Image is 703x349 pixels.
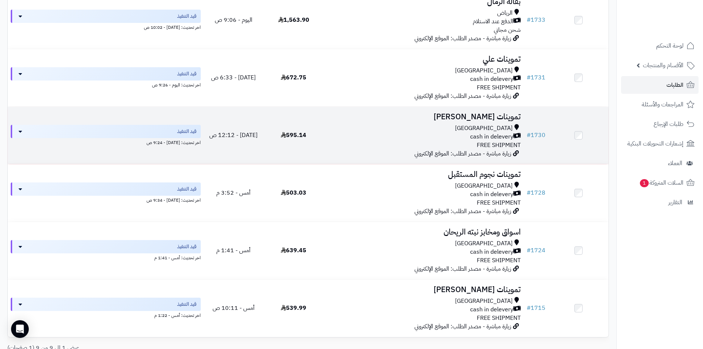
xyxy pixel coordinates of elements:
[281,131,306,140] span: 595.14
[527,304,545,312] a: #1715
[455,239,513,248] span: [GEOGRAPHIC_DATA]
[527,246,531,255] span: #
[477,141,521,150] span: FREE SHIPMENT
[414,92,511,100] span: زيارة مباشرة - مصدر الطلب: الموقع الإلكتروني
[668,197,682,208] span: التقارير
[470,305,513,314] span: cash in delevery
[527,73,545,82] a: #1731
[11,311,201,319] div: اخر تحديث: أمس - 1:22 م
[527,16,545,24] a: #1733
[621,115,699,133] a: طلبات الإرجاع
[470,248,513,256] span: cash in delevery
[281,73,306,82] span: 672.75
[281,246,306,255] span: 639.45
[216,246,251,255] span: أمس - 1:41 م
[209,131,258,140] span: [DATE] - 12:12 ص
[477,314,521,322] span: FREE SHIPMENT
[654,119,683,129] span: طلبات الإرجاع
[639,178,683,188] span: السلات المتروكة
[177,301,196,308] span: قيد التنفيذ
[527,246,545,255] a: #1724
[327,55,521,64] h3: تموينات علي
[668,158,682,168] span: العملاء
[494,25,521,34] span: شحن مجاني
[527,131,531,140] span: #
[656,41,683,51] span: لوحة التحكم
[281,188,306,197] span: 503.03
[414,264,511,273] span: زيارة مباشرة - مصدر الطلب: الموقع الإلكتروني
[653,18,696,34] img: logo-2.png
[414,149,511,158] span: زيارة مباشرة - مصدر الطلب: الموقع الإلكتروني
[327,285,521,294] h3: تموينات [PERSON_NAME]
[455,66,513,75] span: [GEOGRAPHIC_DATA]
[643,60,683,71] span: الأقسام والمنتجات
[470,133,513,141] span: cash in delevery
[414,34,511,43] span: زيارة مباشرة - مصدر الطلب: الموقع الإلكتروني
[527,73,531,82] span: #
[621,135,699,153] a: إشعارات التحويلات البنكية
[213,304,255,312] span: أمس - 10:11 ص
[477,83,521,92] span: FREE SHIPMENT
[11,23,201,31] div: اخر تحديث: [DATE] - 10:02 ص
[527,188,531,197] span: #
[11,138,201,146] div: اخر تحديث: [DATE] - 9:24 ص
[621,194,699,211] a: التقارير
[477,256,521,265] span: FREE SHIPMENT
[11,253,201,261] div: اخر تحديث: أمس - 1:41 م
[527,16,531,24] span: #
[470,75,513,83] span: cash in delevery
[640,179,649,187] span: 1
[215,16,252,24] span: اليوم - 9:06 ص
[455,182,513,190] span: [GEOGRAPHIC_DATA]
[327,228,521,236] h3: اسواق ومخابز نبته الريحان
[11,81,201,88] div: اخر تحديث: اليوم - 9:26 ص
[177,13,196,20] span: قيد التنفيذ
[527,304,531,312] span: #
[527,188,545,197] a: #1728
[177,243,196,250] span: قيد التنفيذ
[11,196,201,203] div: اخر تحديث: [DATE] - 9:34 ص
[477,198,521,207] span: FREE SHIPMENT
[278,16,309,24] span: 1,563.90
[473,17,513,26] span: الدفع عند الاستلام
[455,124,513,133] span: [GEOGRAPHIC_DATA]
[621,174,699,192] a: السلات المتروكة1
[177,70,196,78] span: قيد التنفيذ
[414,207,511,216] span: زيارة مباشرة - مصدر الطلب: الموقع الإلكتروني
[621,96,699,113] a: المراجعات والأسئلة
[327,170,521,179] h3: تموينات نجوم المستقبل
[211,73,256,82] span: [DATE] - 6:33 ص
[327,113,521,121] h3: تموينات [PERSON_NAME]
[281,304,306,312] span: 539.99
[627,138,683,149] span: إشعارات التحويلات البنكية
[666,80,683,90] span: الطلبات
[621,37,699,55] a: لوحة التحكم
[177,128,196,135] span: قيد التنفيذ
[11,320,29,338] div: Open Intercom Messenger
[642,99,683,110] span: المراجعات والأسئلة
[470,190,513,199] span: cash in delevery
[216,188,251,197] span: أمس - 3:52 م
[177,185,196,193] span: قيد التنفيذ
[455,297,513,305] span: [GEOGRAPHIC_DATA]
[527,131,545,140] a: #1730
[414,322,511,331] span: زيارة مباشرة - مصدر الطلب: الموقع الإلكتروني
[621,154,699,172] a: العملاء
[621,76,699,94] a: الطلبات
[497,9,513,17] span: الرياض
